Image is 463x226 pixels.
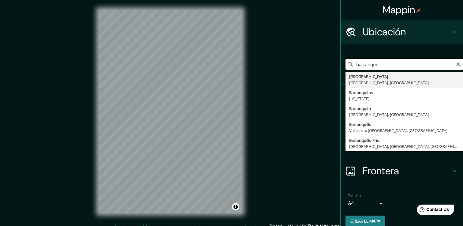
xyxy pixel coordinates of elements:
label: Tamaño [348,193,360,198]
div: [GEOGRAPHIC_DATA], [GEOGRAPHIC_DATA] [349,80,459,86]
div: Pines [341,85,463,110]
input: Elige tu ciudad o área [345,59,463,70]
div: Valleseco, [GEOGRAPHIC_DATA], [GEOGRAPHIC_DATA] [349,127,459,134]
div: Barranquitas [349,89,459,96]
div: [US_STATE] [349,96,459,102]
font: Mappin [383,3,415,16]
font: Crear el mapa [350,217,380,225]
div: Diseño [341,134,463,159]
div: [GEOGRAPHIC_DATA] [349,73,459,80]
div: Barranquillo [349,121,459,127]
div: [GEOGRAPHIC_DATA], [GEOGRAPHIC_DATA], [GEOGRAPHIC_DATA] [349,143,459,149]
h4: Ubicación [363,26,451,38]
canvas: Mapa [99,10,242,213]
div: Barranquita [349,105,459,111]
div: Estilo [341,110,463,134]
button: Alternar atribución [232,203,239,210]
div: Barranquillo Frío [349,137,459,143]
iframe: Help widget launcher [409,202,456,219]
div: [GEOGRAPHIC_DATA], [GEOGRAPHIC_DATA] [349,111,459,118]
div: Ubicación [341,20,463,44]
h4: Frontera [363,165,451,177]
div: Frontera [341,159,463,183]
img: pin-icon.png [416,8,421,13]
div: A4 [348,198,385,208]
h4: Diseño [363,140,451,153]
button: Claro [456,61,461,67]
